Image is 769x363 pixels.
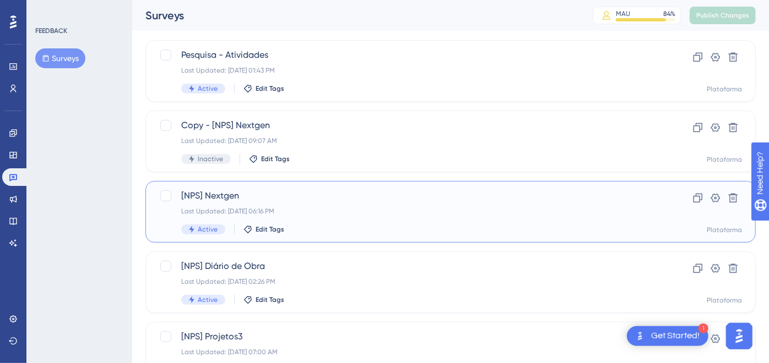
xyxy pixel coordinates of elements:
span: Active [198,295,218,304]
div: MAU [616,9,630,18]
span: [NPS] Nextgen [181,189,632,202]
span: Pesquisa - Atividades [181,48,632,62]
span: Edit Tags [256,225,284,234]
div: Last Updated: [DATE] 07:00 AM [181,348,632,356]
div: Open Get Started! checklist, remaining modules: 1 [627,326,708,346]
button: Edit Tags [243,295,284,304]
div: Last Updated: [DATE] 09:07 AM [181,136,632,145]
div: Last Updated: [DATE] 02:26 PM [181,277,632,286]
div: Last Updated: [DATE] 06:16 PM [181,207,632,216]
span: Edit Tags [256,295,284,304]
div: Plataforma [707,296,742,305]
div: 1 [698,323,708,333]
span: Publish Changes [696,11,749,20]
span: Active [198,225,218,234]
div: Surveys [145,8,565,23]
div: Plataforma [707,155,742,164]
div: Last Updated: [DATE] 01:43 PM [181,66,632,75]
span: Active [198,84,218,93]
div: Plataforma [707,85,742,94]
span: Edit Tags [261,155,290,163]
button: Surveys [35,48,85,68]
div: FEEDBACK [35,26,67,35]
span: Copy - [NPS] Nextgen [181,119,632,132]
button: Edit Tags [243,225,284,234]
span: [NPS] Projetos3 [181,330,632,343]
span: Edit Tags [256,84,284,93]
span: [NPS] Diário de Obra [181,260,632,273]
span: Inactive [198,155,223,163]
iframe: UserGuiding AI Assistant Launcher [723,320,756,353]
div: Plataforma [707,226,742,234]
button: Edit Tags [249,155,290,163]
span: Need Help? [26,3,69,16]
button: Edit Tags [243,84,284,93]
img: launcher-image-alternative-text [633,329,647,343]
button: Publish Changes [690,7,756,24]
div: Get Started! [651,330,700,342]
div: 84 % [663,9,675,18]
